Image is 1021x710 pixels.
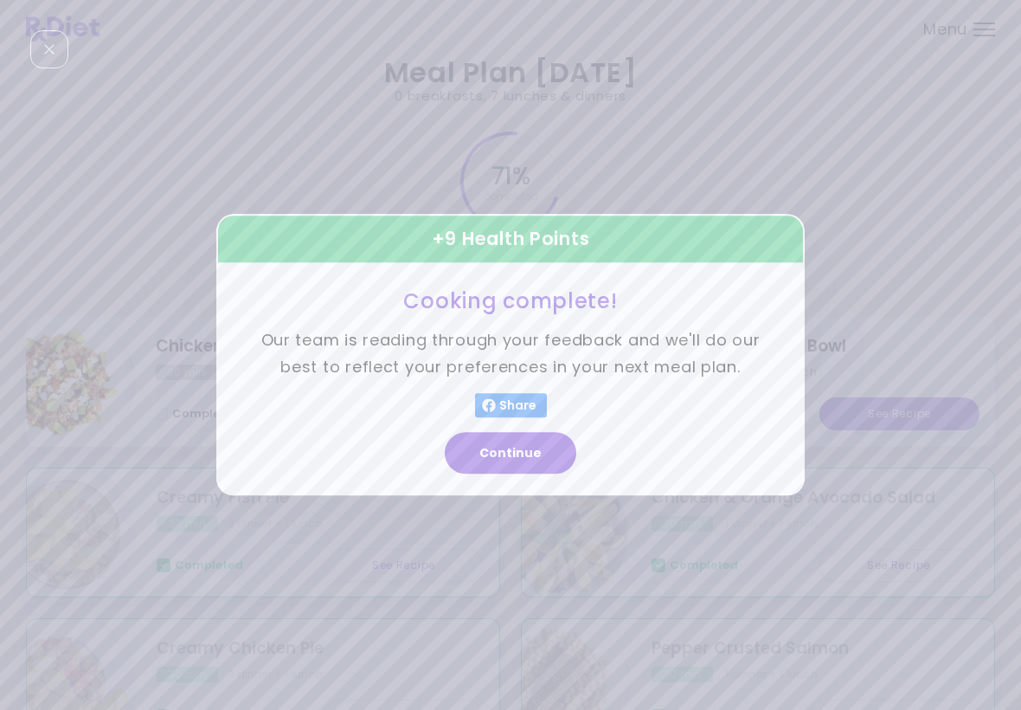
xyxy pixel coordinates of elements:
span: Share [496,399,540,413]
button: Continue [445,433,576,474]
div: Close [30,30,68,68]
button: Share [475,394,547,418]
div: + 9 Health Points [216,214,805,264]
p: Our team is reading through your feedback and we'll do our best to reflect your preferences in yo... [260,328,761,381]
h3: Cooking complete! [260,287,761,314]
